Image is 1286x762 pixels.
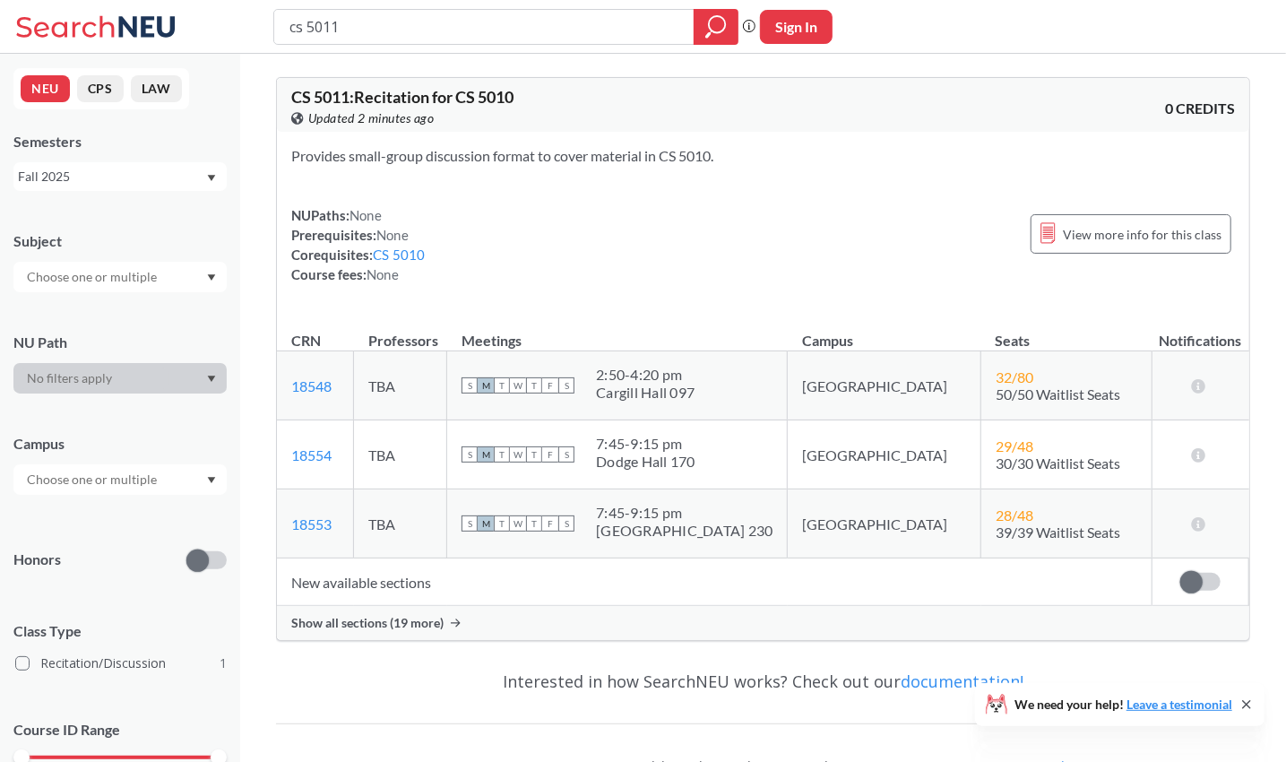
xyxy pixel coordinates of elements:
td: New available sections [277,559,1152,606]
a: 18554 [291,446,332,463]
span: 50/50 Waitlist Seats [996,385,1120,403]
button: NEU [21,75,70,102]
svg: Dropdown arrow [207,175,216,182]
div: Cargill Hall 097 [596,384,695,402]
input: Class, professor, course number, "phrase" [288,12,681,42]
div: [GEOGRAPHIC_DATA] 230 [596,522,772,540]
a: CS 5010 [373,247,426,263]
span: S [558,446,574,463]
span: 28 / 48 [996,507,1033,524]
span: M [478,515,494,532]
span: T [526,446,542,463]
span: F [542,515,558,532]
div: Dodge Hall 170 [596,453,695,471]
span: 30/30 Waitlist Seats [996,455,1120,472]
div: Semesters [13,132,227,152]
span: View more info for this class [1063,223,1221,246]
span: M [478,446,494,463]
span: 29 / 48 [996,437,1033,455]
div: Dropdown arrow [13,262,227,292]
th: Campus [788,313,981,351]
section: Provides small-group discussion format to cover material in CS 5010. [291,146,1235,166]
span: None [367,266,399,282]
span: 39/39 Waitlist Seats [996,524,1120,541]
span: T [526,515,542,532]
td: [GEOGRAPHIC_DATA] [788,489,981,559]
svg: Dropdown arrow [207,376,216,383]
span: S [462,515,478,532]
td: TBA [354,420,447,489]
button: LAW [131,75,182,102]
span: T [526,377,542,394]
div: NUPaths: Prerequisites: Corequisites: Course fees: [291,205,426,284]
div: Fall 2025Dropdown arrow [13,162,227,191]
td: TBA [354,489,447,559]
span: S [558,515,574,532]
span: We need your help! [1014,698,1232,711]
span: Show all sections (19 more) [291,615,444,631]
td: TBA [354,351,447,420]
button: CPS [77,75,124,102]
span: CS 5011 : Recitation for CS 5010 [291,87,514,107]
svg: Dropdown arrow [207,274,216,281]
div: CRN [291,331,321,351]
div: Fall 2025 [18,167,205,186]
span: S [462,446,478,463]
a: 18553 [291,515,332,533]
span: W [510,515,526,532]
div: Dropdown arrow [13,464,227,495]
th: Seats [981,313,1152,351]
span: W [510,377,526,394]
p: Course ID Range [13,720,227,740]
label: Recitation/Discussion [15,652,227,675]
button: Sign In [760,10,833,44]
div: NU Path [13,333,227,352]
input: Choose one or multiple [18,469,168,490]
span: T [494,515,510,532]
div: 7:45 - 9:15 pm [596,504,772,522]
th: Notifications [1152,313,1248,351]
td: [GEOGRAPHIC_DATA] [788,351,981,420]
div: Dropdown arrow [13,363,227,394]
td: [GEOGRAPHIC_DATA] [788,420,981,489]
span: W [510,446,526,463]
div: 2:50 - 4:20 pm [596,366,695,384]
th: Meetings [447,313,788,351]
span: Class Type [13,621,227,641]
a: Leave a testimonial [1126,697,1232,712]
span: 0 CREDITS [1165,99,1235,118]
span: M [478,377,494,394]
span: F [542,446,558,463]
span: T [494,377,510,394]
div: Campus [13,434,227,454]
span: 32 / 80 [996,368,1033,385]
th: Professors [354,313,447,351]
span: F [542,377,558,394]
span: S [558,377,574,394]
span: Updated 2 minutes ago [308,108,435,128]
span: None [350,207,382,223]
span: 1 [220,654,227,673]
span: None [376,227,409,243]
svg: magnifying glass [705,14,727,39]
svg: Dropdown arrow [207,477,216,484]
div: Subject [13,231,227,251]
input: Choose one or multiple [18,266,168,288]
div: 7:45 - 9:15 pm [596,435,695,453]
div: Show all sections (19 more) [277,606,1249,640]
span: S [462,377,478,394]
span: T [494,446,510,463]
a: documentation! [901,671,1023,692]
a: 18548 [291,377,332,394]
p: Honors [13,550,61,570]
div: magnifying glass [694,9,738,45]
div: Interested in how SearchNEU works? Check out our [276,655,1250,707]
